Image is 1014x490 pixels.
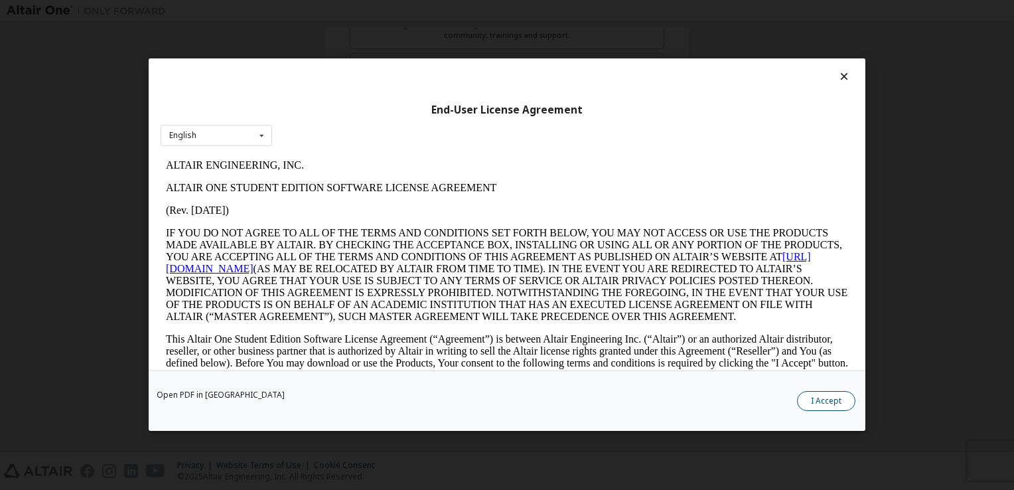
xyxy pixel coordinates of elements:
[169,131,196,139] div: English
[5,97,650,120] a: [URL][DOMAIN_NAME]
[157,392,285,400] a: Open PDF in [GEOGRAPHIC_DATA]
[797,392,855,412] button: I Accept
[161,104,853,117] div: End-User License Agreement
[5,73,688,169] p: IF YOU DO NOT AGREE TO ALL OF THE TERMS AND CONDITIONS SET FORTH BELOW, YOU MAY NOT ACCESS OR USE...
[5,5,688,17] p: ALTAIR ENGINEERING, INC.
[5,179,688,227] p: This Altair One Student Edition Software License Agreement (“Agreement”) is between Altair Engine...
[5,50,688,62] p: (Rev. [DATE])
[5,28,688,40] p: ALTAIR ONE STUDENT EDITION SOFTWARE LICENSE AGREEMENT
